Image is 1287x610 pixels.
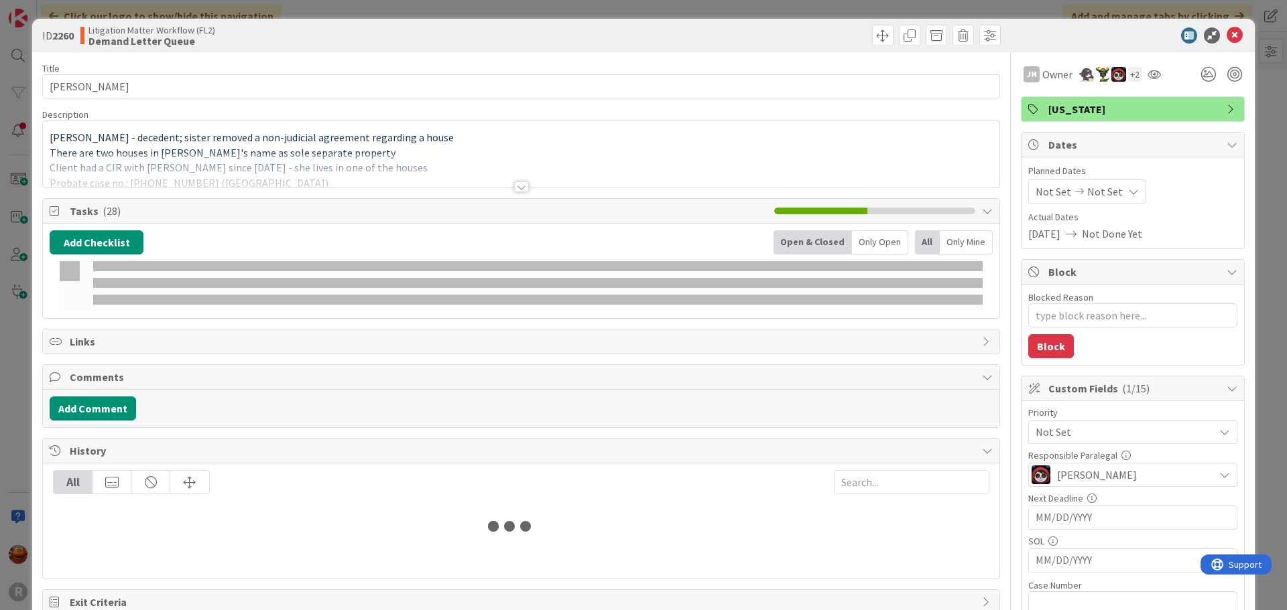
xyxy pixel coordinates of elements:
[50,131,454,144] span: [PERSON_NAME] - decedent; sister removed a non-judicial agreement regarding a house
[42,74,1000,98] input: type card name here...
[1048,380,1220,396] span: Custom Fields
[1122,382,1150,395] span: ( 1/15 )
[103,204,121,218] span: ( 28 )
[42,108,88,121] span: Description
[54,471,93,493] div: All
[70,594,975,610] span: Exit Criteria
[1048,264,1220,280] span: Block
[1032,465,1050,484] img: JS
[50,396,136,421] button: Add Comment
[1028,334,1074,358] button: Block
[70,443,975,459] span: History
[1028,493,1237,503] div: Next Deadline
[1028,536,1237,546] div: SOL
[852,230,908,254] div: Only Open
[1024,66,1040,82] div: JM
[1082,226,1142,242] span: Not Done Yet
[940,230,993,254] div: Only Mine
[52,29,74,42] b: 2260
[1048,101,1220,117] span: [US_STATE]
[1028,210,1237,224] span: Actual Dates
[42,62,60,74] label: Title
[70,369,975,385] span: Comments
[70,333,975,350] span: Links
[1036,506,1230,529] input: MM/DD/YYYY
[1028,579,1082,591] label: Case Number
[1028,164,1237,178] span: Planned Dates
[1087,183,1123,200] span: Not Set
[1095,67,1110,82] img: NC
[88,35,215,46] b: Demand Letter Queue
[28,2,61,18] span: Support
[1028,408,1237,417] div: Priority
[1111,67,1126,82] img: JS
[50,230,143,254] button: Add Checklist
[70,203,768,219] span: Tasks
[88,25,215,35] span: Litigation Matter Workflow (FL2)
[1036,183,1071,200] span: Not Set
[834,470,989,494] input: Search...
[1028,291,1093,303] label: Blocked Reason
[1042,66,1072,82] span: Owner
[1036,423,1207,441] span: Not Set
[1028,451,1237,460] div: Responsible Paralegal
[915,230,940,254] div: All
[1057,467,1137,483] span: [PERSON_NAME]
[1028,226,1060,242] span: [DATE]
[1127,67,1142,82] div: + 2
[774,230,852,254] div: Open & Closed
[50,146,395,159] span: There are two houses in [PERSON_NAME]'s name as sole separate property
[1048,137,1220,153] span: Dates
[42,27,74,44] span: ID
[1079,67,1094,82] img: KN
[1036,549,1230,572] input: MM/DD/YYYY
